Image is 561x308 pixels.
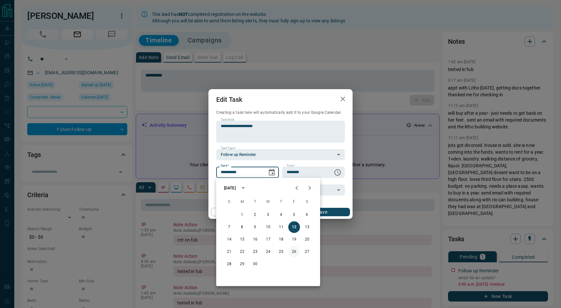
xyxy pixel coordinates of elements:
[275,221,287,233] button: 11
[288,209,300,221] button: 5
[221,146,236,150] label: Task Type
[224,185,236,191] div: [DATE]
[303,182,316,195] button: Next month
[223,234,235,245] button: 14
[288,221,300,233] button: 12
[301,195,313,208] span: Saturday
[223,221,235,233] button: 7
[288,246,300,258] button: 26
[236,209,248,221] button: 1
[208,89,250,110] h2: Edit Task
[249,246,261,258] button: 23
[221,118,234,122] label: Task Note
[290,182,303,195] button: Previous month
[221,164,229,168] label: Date
[287,164,295,168] label: Time
[275,195,287,208] span: Thursday
[262,209,274,221] button: 3
[216,110,345,115] p: Creating a task here will automatically add it to your Google Calendar.
[288,195,300,208] span: Friday
[236,195,248,208] span: Monday
[301,209,313,221] button: 6
[223,246,235,258] button: 21
[331,166,344,179] button: Choose time, selected time is 6:00 AM
[236,246,248,258] button: 22
[275,234,287,245] button: 18
[301,234,313,245] button: 20
[223,258,235,270] button: 28
[262,221,274,233] button: 10
[262,195,274,208] span: Wednesday
[211,208,267,216] button: Cancel
[236,234,248,245] button: 15
[236,258,248,270] button: 29
[262,234,274,245] button: 17
[288,234,300,245] button: 19
[301,246,313,258] button: 27
[294,208,350,216] button: Save
[238,183,249,194] button: calendar view is open, switch to year view
[249,258,261,270] button: 30
[265,166,278,179] button: Choose date, selected date is Sep 12, 2025
[216,149,345,160] div: Follow up Reminder
[236,221,248,233] button: 8
[275,209,287,221] button: 4
[262,246,274,258] button: 24
[249,221,261,233] button: 9
[249,234,261,245] button: 16
[301,221,313,233] button: 13
[249,195,261,208] span: Tuesday
[275,246,287,258] button: 25
[249,209,261,221] button: 2
[223,195,235,208] span: Sunday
